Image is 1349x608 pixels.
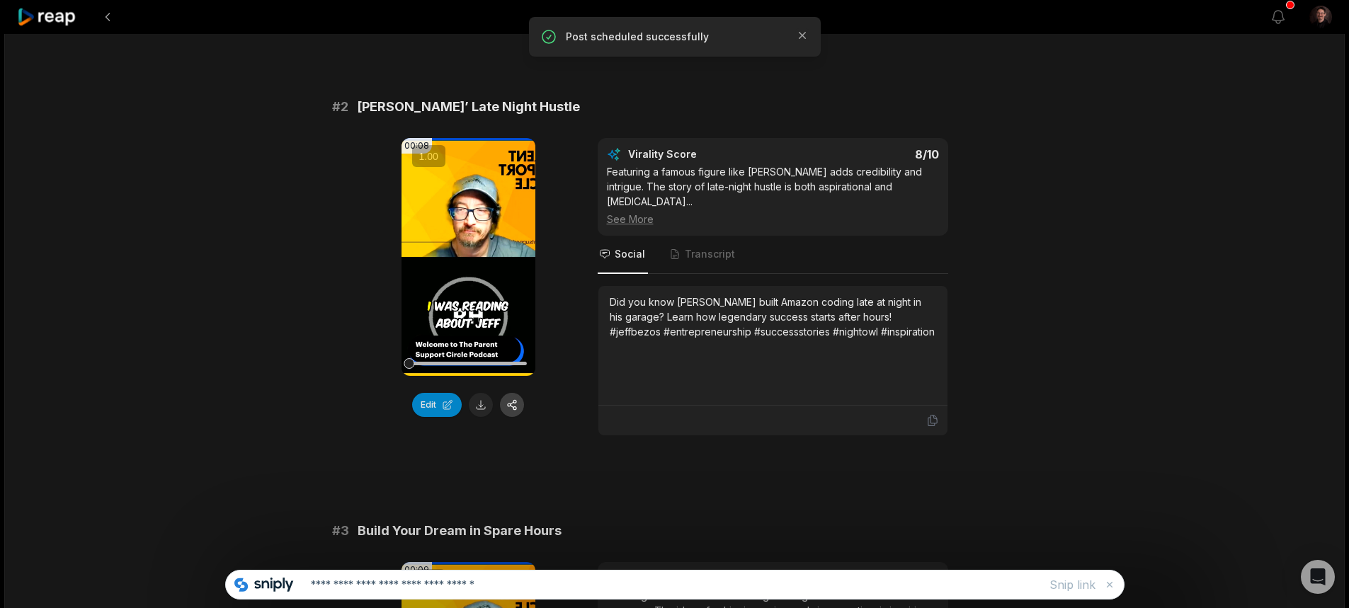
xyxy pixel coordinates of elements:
div: Did you know [PERSON_NAME] built Amazon coding late at night in his garage? Learn how legendary s... [610,294,936,339]
div: Open Intercom Messenger [1301,560,1335,594]
img: website_grey.svg [23,37,34,48]
div: Domain: [DOMAIN_NAME] [37,37,156,48]
div: Domain Overview [54,84,127,93]
button: Edit [412,393,462,417]
nav: Tabs [598,236,948,274]
span: # 2 [332,97,348,117]
p: Post scheduled successfully [566,30,784,44]
div: See More [607,212,939,226]
div: v 4.0.25 [40,23,69,34]
span: Transcript [685,247,735,261]
img: logo_orange.svg [23,23,34,34]
span: # 3 [332,521,349,541]
img: tab_keywords_by_traffic_grey.svg [141,82,152,93]
img: tab_domain_overview_orange.svg [38,82,50,93]
span: Social [615,247,645,261]
span: [PERSON_NAME]’ Late Night Hustle [357,97,580,117]
video: Your browser does not support mp4 format. [402,138,535,376]
div: Virality Score [628,147,780,161]
div: Featuring a famous figure like [PERSON_NAME] adds credibility and intrigue. The story of late-nig... [607,164,939,226]
div: Keywords by Traffic [156,84,239,93]
div: 8 /10 [787,147,939,161]
span: Build Your Dream in Spare Hours [358,521,562,541]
